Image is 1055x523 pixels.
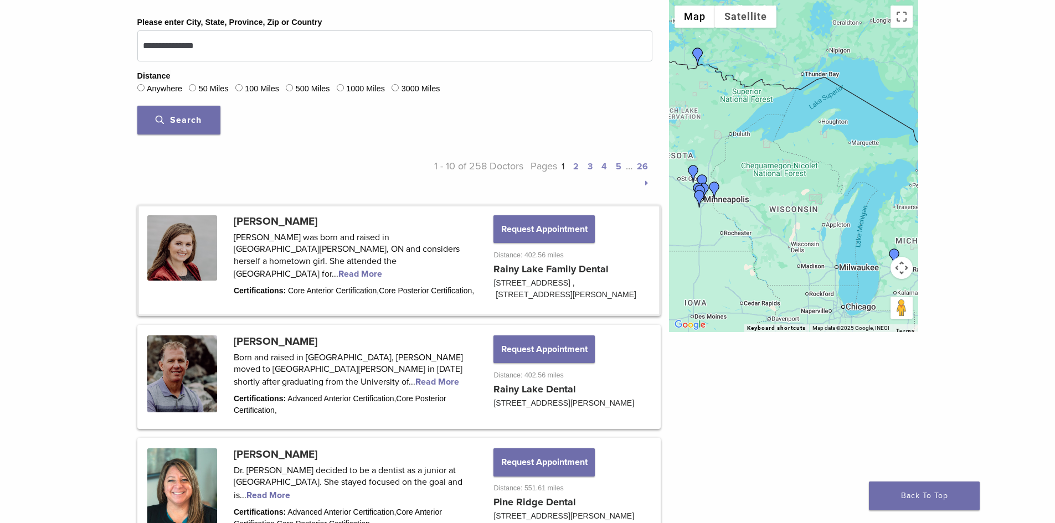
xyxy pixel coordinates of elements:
[199,83,229,95] label: 50 Miles
[891,297,913,319] button: Drag Pegman onto the map to open Street View
[685,165,702,183] div: Dr.Jenny Narr
[637,161,648,172] a: 26
[747,324,806,332] button: Keyboard shortcuts
[672,318,708,332] a: Open this area in Google Maps (opens a new window)
[523,158,652,191] p: Pages
[691,185,709,203] div: Dr. Luis Delima
[346,83,385,95] label: 1000 Miles
[493,335,594,363] button: Request Appointment
[137,70,171,82] legend: Distance
[812,325,889,331] span: Map data ©2025 Google, INEGI
[616,161,621,172] a: 5
[689,183,707,200] div: Dr. Andrea Ruby
[689,48,707,65] div: Dr. Steve Chown
[296,83,330,95] label: 500 Miles
[562,161,564,172] a: 1
[886,248,903,266] div: Dr. Urszula Firlik
[402,83,440,95] label: 3000 Miles
[573,161,579,172] a: 2
[693,174,711,192] div: Dr. Darcy Rindelaub
[137,106,220,134] button: Search
[588,161,593,172] a: 3
[695,183,713,200] div: Dr. Frank Milnar
[147,83,182,95] label: Anywhere
[672,318,708,332] img: Google
[706,182,723,199] div: Dr. Megan Kinder
[691,190,708,208] div: Dr. Melissa Zettler
[896,328,915,334] a: Terms (opens in new tab)
[493,215,594,243] button: Request Appointment
[493,448,594,476] button: Request Appointment
[245,83,279,95] label: 100 Miles
[891,6,913,28] button: Toggle fullscreen view
[715,6,776,28] button: Show satellite imagery
[156,115,202,126] span: Search
[891,257,913,279] button: Map camera controls
[137,17,322,29] label: Please enter City, State, Province, Zip or Country
[626,160,632,172] span: …
[601,161,607,172] a: 4
[869,481,980,510] a: Back To Top
[395,158,524,191] p: 1 - 10 of 258 Doctors
[675,6,715,28] button: Show street map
